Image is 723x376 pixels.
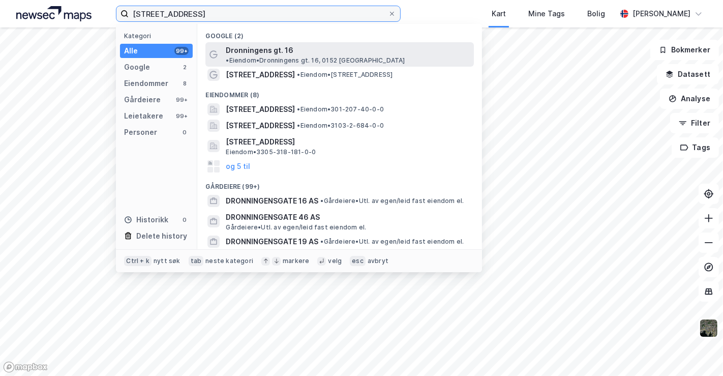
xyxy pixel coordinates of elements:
[226,120,295,132] span: [STREET_ADDRESS]
[528,8,565,20] div: Mine Tags
[328,257,342,265] div: velg
[16,6,92,21] img: logo.a4113a55bc3d86da70a041830d287a7e.svg
[226,56,229,64] span: •
[350,256,366,266] div: esc
[297,71,393,79] span: Eiendom • [STREET_ADDRESS]
[297,122,300,129] span: •
[180,63,189,71] div: 2
[180,79,189,88] div: 8
[670,113,719,133] button: Filter
[124,214,168,226] div: Historikk
[205,257,253,265] div: neste kategori
[226,103,295,115] span: [STREET_ADDRESS]
[226,211,470,223] span: DRONNINGENSGATE 46 AS
[320,197,464,205] span: Gårdeiere • Utl. av egen/leid fast eiendom el.
[174,96,189,104] div: 99+
[124,61,150,73] div: Google
[587,8,605,20] div: Bolig
[657,64,719,84] button: Datasett
[226,223,366,232] span: Gårdeiere • Utl. av egen/leid fast eiendom el.
[197,175,482,193] div: Gårdeiere (99+)
[180,128,189,136] div: 0
[297,71,300,78] span: •
[632,8,690,20] div: [PERSON_NAME]
[124,77,168,90] div: Eiendommer
[154,257,180,265] div: nytt søk
[226,69,295,81] span: [STREET_ADDRESS]
[672,137,719,158] button: Tags
[174,112,189,120] div: 99+
[320,238,323,245] span: •
[226,136,470,148] span: [STREET_ADDRESS]
[226,56,405,65] span: Eiendom • Dronningens gt. 16, 0152 [GEOGRAPHIC_DATA]
[174,47,189,55] div: 99+
[297,105,384,113] span: Eiendom • 301-207-40-0-0
[297,122,384,130] span: Eiendom • 3103-2-684-0-0
[368,257,388,265] div: avbryt
[197,83,482,101] div: Eiendommer (8)
[492,8,506,20] div: Kart
[283,257,309,265] div: markere
[672,327,723,376] iframe: Chat Widget
[699,319,718,338] img: 9k=
[226,195,318,207] span: DRONNINGENSGATE 16 AS
[197,24,482,42] div: Google (2)
[226,236,318,248] span: DRONNINGENSGATE 19 AS
[320,238,464,246] span: Gårdeiere • Utl. av egen/leid fast eiendom el.
[129,6,388,21] input: Søk på adresse, matrikkel, gårdeiere, leietakere eller personer
[136,230,187,242] div: Delete history
[297,105,300,113] span: •
[124,45,138,57] div: Alle
[3,361,48,373] a: Mapbox homepage
[124,126,157,138] div: Personer
[650,40,719,60] button: Bokmerker
[660,89,719,109] button: Analyse
[124,110,163,122] div: Leietakere
[226,148,316,156] span: Eiendom • 3305-318-181-0-0
[320,197,323,205] span: •
[189,256,204,266] div: tab
[226,44,293,56] span: Dronningens gt. 16
[226,160,250,172] button: og 5 til
[124,32,193,40] div: Kategori
[124,256,152,266] div: Ctrl + k
[124,94,161,106] div: Gårdeiere
[180,216,189,224] div: 0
